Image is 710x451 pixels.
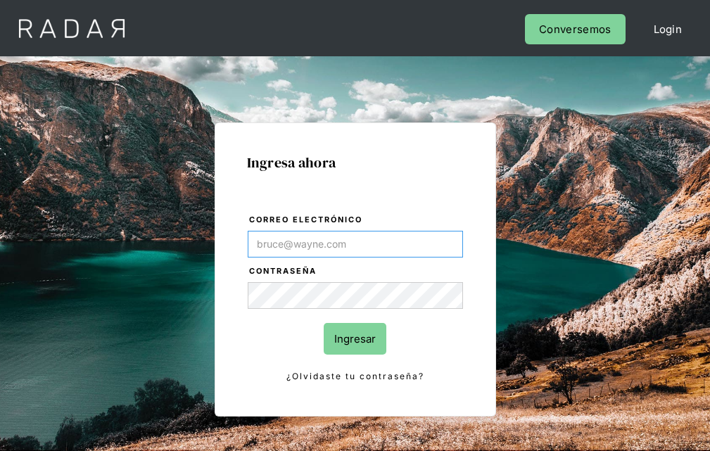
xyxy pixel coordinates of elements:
[640,14,697,44] a: Login
[247,212,464,384] form: Login Form
[249,213,463,227] label: Correo electrónico
[324,323,386,355] input: Ingresar
[248,369,463,384] a: ¿Olvidaste tu contraseña?
[249,265,463,279] label: Contraseña
[247,155,464,170] h1: Ingresa ahora
[248,231,463,258] input: bruce@wayne.com
[525,14,625,44] a: Conversemos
